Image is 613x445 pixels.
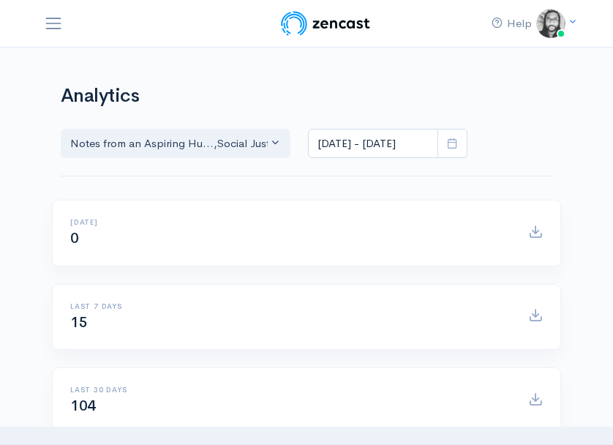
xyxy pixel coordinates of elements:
[279,9,372,38] img: ZenCast Logo
[61,86,552,107] h1: Analytics
[70,386,511,394] h6: Last 30 days
[536,9,565,38] img: ...
[70,397,96,415] span: 104
[480,10,544,38] a: Help
[70,313,87,332] span: 15
[70,218,511,226] h6: [DATE]
[70,229,79,247] span: 0
[43,10,64,37] button: Toggle navigation
[70,135,268,152] div: Notes from an Aspiring Hu... , Social Justice Origin Sto...
[563,395,598,430] iframe: gist-messenger-bubble-iframe
[308,129,438,159] input: analytics date range selector
[70,302,511,310] h6: Last 7 days
[61,129,290,159] button: Notes from an Aspiring Hu..., Social Justice Origin Sto...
